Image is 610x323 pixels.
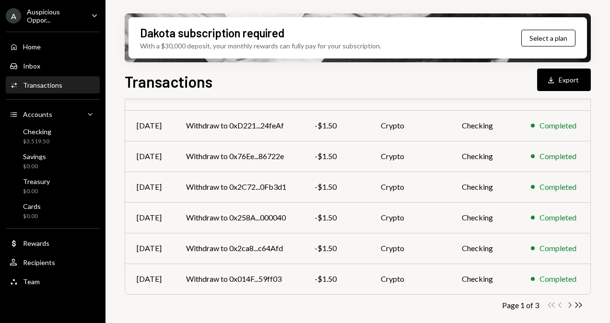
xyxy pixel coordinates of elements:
[6,125,100,148] a: Checking$3,519.50
[315,273,358,285] div: -$1.50
[23,127,51,136] div: Checking
[450,110,519,141] td: Checking
[23,43,41,51] div: Home
[540,150,576,162] div: Completed
[6,273,100,290] a: Team
[23,177,50,185] div: Treasury
[27,8,83,24] div: Auspicious Oppor...
[137,120,163,131] div: [DATE]
[450,264,519,294] td: Checking
[450,233,519,264] td: Checking
[502,300,539,310] div: Page 1 of 3
[369,172,451,202] td: Crypto
[6,8,21,23] div: A
[540,242,576,254] div: Completed
[175,172,303,202] td: Withdraw to 0x2C72...0Fb3d1
[175,202,303,233] td: Withdraw to 0x258A...000040
[137,150,163,162] div: [DATE]
[6,199,100,222] a: Cards$0.00
[23,239,49,247] div: Rewards
[23,202,41,210] div: Cards
[175,233,303,264] td: Withdraw to 0x2ca8...c64Afd
[6,57,100,74] a: Inbox
[6,254,100,271] a: Recipients
[315,120,358,131] div: -$1.50
[369,264,451,294] td: Crypto
[23,277,40,286] div: Team
[315,242,358,254] div: -$1.50
[23,138,51,146] div: $3,519.50
[23,152,46,161] div: Savings
[6,174,100,197] a: Treasury$0.00
[521,30,575,46] button: Select a plan
[540,120,576,131] div: Completed
[369,202,451,233] td: Crypto
[140,25,284,41] div: Dakota subscription required
[315,212,358,223] div: -$1.50
[540,181,576,193] div: Completed
[6,76,100,93] a: Transactions
[450,141,519,172] td: Checking
[369,110,451,141] td: Crypto
[537,69,591,91] button: Export
[137,212,163,223] div: [DATE]
[540,212,576,223] div: Completed
[23,162,46,171] div: $0.00
[315,181,358,193] div: -$1.50
[23,212,41,220] div: $0.00
[540,273,576,285] div: Completed
[23,258,55,266] div: Recipients
[23,110,52,118] div: Accounts
[6,150,100,173] a: Savings$0.00
[369,233,451,264] td: Crypto
[6,234,100,252] a: Rewards
[6,38,100,55] a: Home
[137,273,163,285] div: [DATE]
[125,72,212,91] h1: Transactions
[23,81,62,89] div: Transactions
[450,202,519,233] td: Checking
[315,150,358,162] div: -$1.50
[23,187,50,196] div: $0.00
[6,105,100,123] a: Accounts
[450,172,519,202] td: Checking
[23,62,40,70] div: Inbox
[140,41,381,51] div: With a $30,000 deposit, your monthly rewards can fully pay for your subscription.
[369,141,451,172] td: Crypto
[175,110,303,141] td: Withdraw to 0xD221...24feAf
[137,242,163,254] div: [DATE]
[175,264,303,294] td: Withdraw to 0x014F...59ff03
[137,181,163,193] div: [DATE]
[175,141,303,172] td: Withdraw to 0x76Ee...86722e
